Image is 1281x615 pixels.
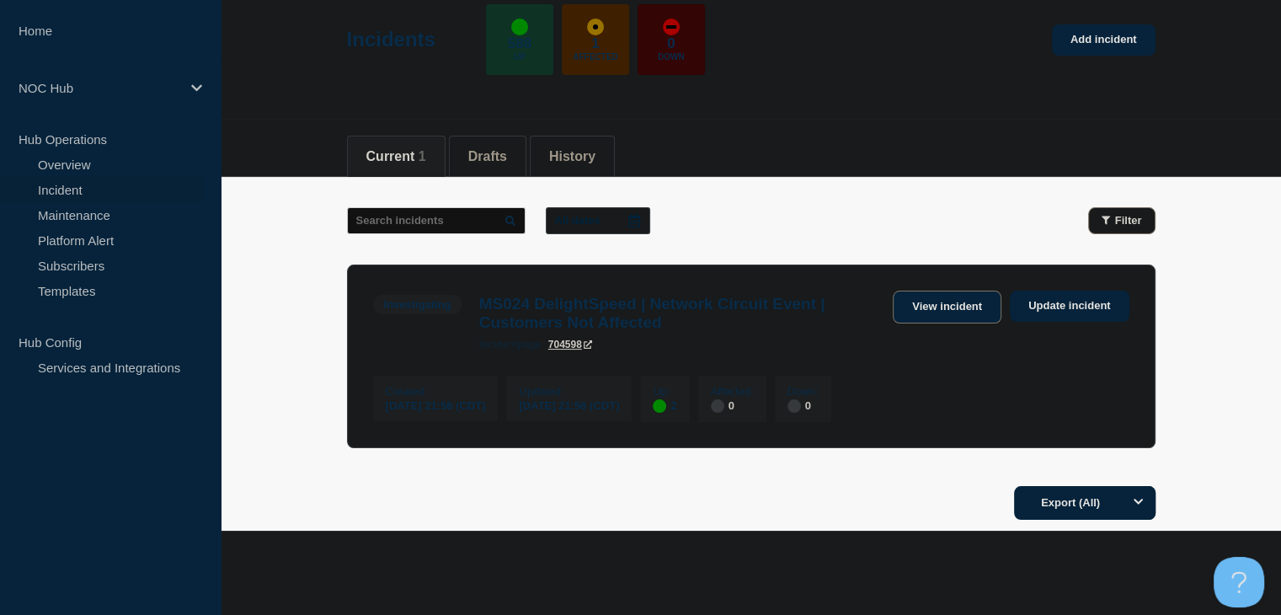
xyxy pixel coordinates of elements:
[386,385,486,398] p: Created :
[511,19,528,35] div: up
[1014,486,1156,520] button: Export (All)
[1052,24,1156,56] a: Add incident
[479,295,884,332] h3: MS024 DelightSpeed | Network Circuit Event | Customers Not Affected
[468,149,507,164] button: Drafts
[548,339,592,350] a: 704598
[479,339,518,350] span: incident
[787,398,819,413] div: 0
[373,295,462,314] span: Investigating
[653,385,676,398] p: Up :
[347,28,435,51] h1: Incidents
[419,149,426,163] span: 1
[658,52,685,61] p: Down
[347,207,526,234] input: Search incidents
[555,214,600,227] p: All dates
[573,52,617,61] p: Affected
[386,398,486,412] div: [DATE] 21:56 (CDT)
[479,339,542,350] p: page
[1115,214,1142,227] span: Filter
[587,19,604,35] div: affected
[711,398,754,413] div: 0
[787,385,819,398] p: Down :
[1088,207,1156,234] button: Filter
[653,399,666,413] div: up
[711,385,754,398] p: Affected :
[711,399,724,413] div: disabled
[1010,291,1129,322] a: Update incident
[514,52,526,61] p: Up
[519,385,619,398] p: Updated :
[546,207,650,234] button: All dates
[653,398,676,413] div: 2
[1214,557,1264,607] iframe: Help Scout Beacon - Open
[663,19,680,35] div: down
[787,399,801,413] div: disabled
[549,149,595,164] button: History
[508,35,531,52] p: 588
[19,81,180,95] p: NOC Hub
[667,35,675,52] p: 0
[519,398,619,412] div: [DATE] 21:56 (CDT)
[893,291,1001,324] a: View incident
[366,149,426,164] button: Current 1
[591,35,599,52] p: 1
[1122,486,1156,520] button: Options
